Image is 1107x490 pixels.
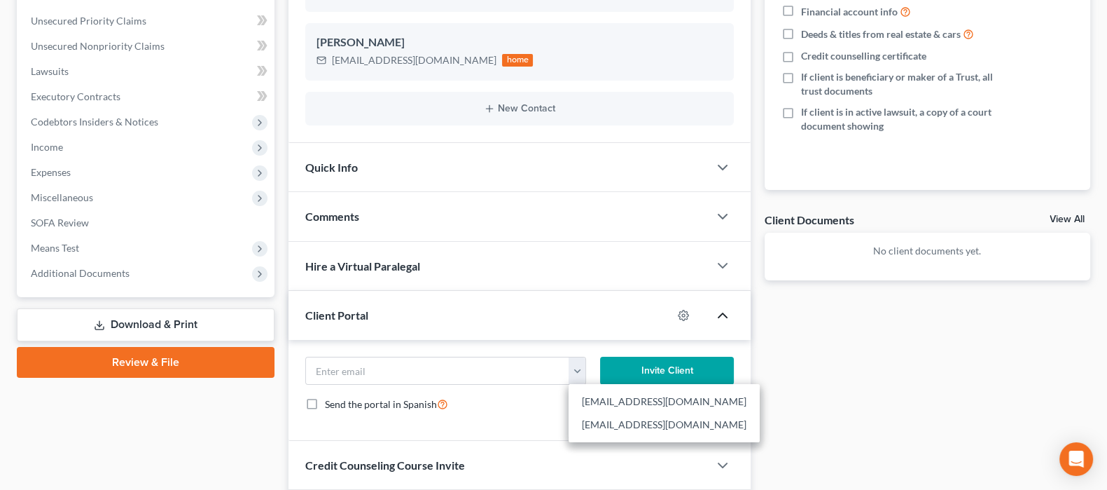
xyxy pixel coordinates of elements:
[305,161,358,174] span: Quick Info
[316,103,722,114] button: New Contact
[20,8,274,34] a: Unsecured Priority Claims
[31,65,69,77] span: Lawsuits
[801,27,961,41] span: Deeds & titles from real estate & cars
[17,347,274,378] a: Review & File
[20,34,274,59] a: Unsecured Nonpriority Claims
[31,191,93,203] span: Miscellaneous
[31,267,130,279] span: Additional Documents
[801,70,997,98] span: If client is beneficiary or maker of a Trust, all trust documents
[31,166,71,178] span: Expenses
[20,84,274,109] a: Executory Contracts
[31,141,63,153] span: Income
[305,259,420,273] span: Hire a Virtual Paralegal
[600,357,733,385] button: Invite Client
[569,390,760,414] a: [EMAIL_ADDRESS][DOMAIN_NAME]
[306,358,569,384] input: Enter email
[569,414,760,437] a: [EMAIL_ADDRESS][DOMAIN_NAME]
[31,90,120,102] span: Executory Contracts
[305,210,359,223] span: Comments
[502,54,533,67] div: home
[765,212,854,227] div: Client Documents
[305,308,368,322] span: Client Portal
[20,59,274,84] a: Lawsuits
[20,210,274,236] a: SOFA Review
[776,244,1079,258] p: No client documents yet.
[332,53,496,67] div: [EMAIL_ADDRESS][DOMAIN_NAME]
[31,116,158,128] span: Codebtors Insiders & Notices
[316,34,722,51] div: [PERSON_NAME]
[305,458,465,472] span: Credit Counseling Course Invite
[1050,215,1085,224] a: View All
[17,308,274,341] a: Download & Print
[1059,442,1093,476] div: Open Intercom Messenger
[801,105,997,133] span: If client is in active lawsuit, a copy of a court document showing
[31,40,165,52] span: Unsecured Nonpriority Claims
[31,15,146,27] span: Unsecured Priority Claims
[801,49,926,63] span: Credit counselling certificate
[31,242,79,254] span: Means Test
[801,5,898,19] span: Financial account info
[325,398,437,410] span: Send the portal in Spanish
[31,217,89,229] span: SOFA Review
